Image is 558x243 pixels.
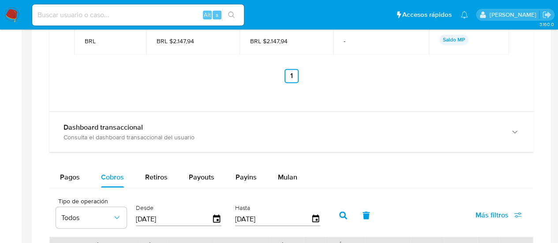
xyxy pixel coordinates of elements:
button: search-icon [222,9,240,21]
p: zoe.breuer@mercadolibre.com [489,11,539,19]
span: s [216,11,218,19]
span: Alt [204,11,211,19]
span: Accesos rápidos [402,10,452,19]
input: Buscar usuario o caso... [32,9,244,21]
span: 3.160.0 [539,21,554,28]
a: Salir [542,10,551,19]
a: Notificaciones [461,11,468,19]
